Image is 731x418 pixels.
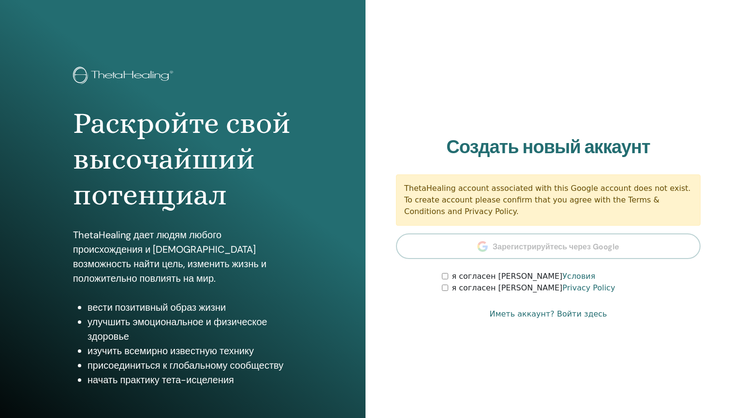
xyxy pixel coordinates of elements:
[88,300,292,315] li: вести позитивный образ жизни
[562,272,595,281] a: Условия
[396,174,701,226] div: ThetaHealing account associated with this Google account does not exist. To create account please...
[489,308,607,320] a: Иметь аккаунт? Войти здесь
[73,228,292,286] p: ThetaHealing дает людям любого происхождения и [DEMOGRAPHIC_DATA] возможность найти цель, изменит...
[562,283,615,292] a: Privacy Policy
[452,282,615,294] label: я согласен [PERSON_NAME]
[73,105,292,213] h1: Раскройте свой высочайший потенциал
[452,271,596,282] label: я согласен [PERSON_NAME]
[88,358,292,373] li: присоединиться к глобальному сообществу
[88,373,292,387] li: начать практику тета-исцеления
[88,344,292,358] li: изучить всемирно известную технику
[396,136,701,159] h2: Создать новый аккаунт
[88,315,292,344] li: улучшить эмоциональное и физическое здоровье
